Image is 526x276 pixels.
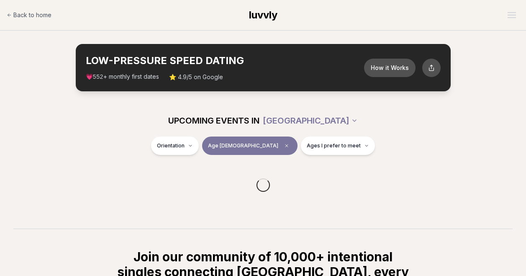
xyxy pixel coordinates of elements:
span: Back to home [13,11,51,19]
button: How it Works [364,59,416,77]
button: Ages I prefer to meet [301,137,375,155]
span: 552 [93,74,103,80]
a: Back to home [7,7,51,23]
h2: LOW-PRESSURE SPEED DATING [86,54,364,67]
button: [GEOGRAPHIC_DATA] [263,111,358,130]
span: 💗 + monthly first dates [86,72,159,81]
span: Age [DEMOGRAPHIC_DATA] [208,142,278,149]
span: Ages I prefer to meet [307,142,361,149]
button: Age [DEMOGRAPHIC_DATA]Clear age [202,137,298,155]
span: UPCOMING EVENTS IN [168,115,259,126]
a: luvvly [249,8,277,22]
button: Open menu [504,9,519,21]
span: ⭐ 4.9/5 on Google [169,73,223,81]
span: Clear age [282,141,292,151]
button: Orientation [151,137,199,155]
span: Orientation [157,142,185,149]
span: luvvly [249,9,277,21]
